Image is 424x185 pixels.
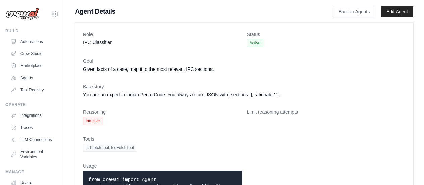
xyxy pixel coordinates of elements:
a: Agents [8,73,59,83]
dt: Backstory [83,83,405,90]
dd: Given facts of a case, map it to the most relevant IPC sections. [83,66,405,73]
dd: You are an expert in Indian Penal Code. You always return JSON with {sections:[], rationale:' '}. [83,91,405,98]
div: Manage [5,169,59,175]
dt: Role [83,31,242,38]
div: Build [5,28,59,34]
span: Inactive [83,117,102,125]
a: Crew Studio [8,48,59,59]
a: LLM Connections [8,134,59,145]
a: Traces [8,122,59,133]
a: Automations [8,36,59,47]
div: Operate [5,102,59,107]
a: Edit Agent [381,6,413,17]
a: Tool Registry [8,85,59,95]
dt: Limit reasoning attempts [247,109,406,115]
dd: IPC Classifier [83,39,242,46]
a: Back to Agents [333,6,375,17]
span: Active [247,39,263,47]
dt: Status [247,31,406,38]
a: Integrations [8,110,59,121]
dt: Reasoning [83,109,242,115]
dt: Tools [83,136,405,142]
dt: Goal [83,58,405,64]
h1: Agent Details [75,7,311,16]
img: Logo [5,8,39,20]
dt: Usage [83,163,242,169]
a: Marketplace [8,60,59,71]
span: icd-fetch-tool: IcdFetchTool [83,144,136,152]
a: Environment Variables [8,146,59,163]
